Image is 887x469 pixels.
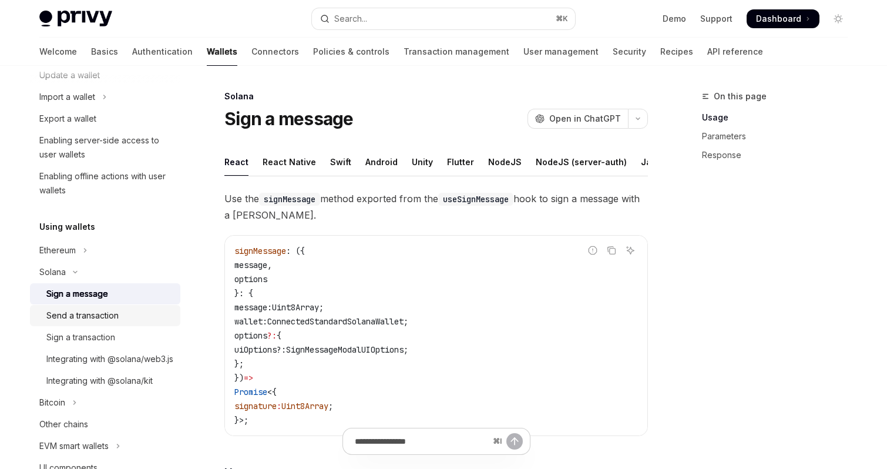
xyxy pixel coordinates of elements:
[312,8,575,29] button: Open search
[30,305,180,326] a: Send a transaction
[39,220,95,234] h5: Using wallets
[46,352,173,366] div: Integrating with @solana/web3.js
[272,302,319,313] span: Uint8Array
[39,112,96,126] div: Export a wallet
[234,260,267,270] span: message
[438,193,513,206] code: useSignMessage
[313,38,389,66] a: Policies & controls
[224,190,648,223] span: Use the method exported from the hook to sign a message with a [PERSON_NAME].
[234,330,267,341] span: options
[319,302,324,313] span: ;
[286,344,404,355] span: SignMessageModalUIOptions
[334,12,367,26] div: Search...
[30,240,180,261] button: Toggle Ethereum section
[707,38,763,66] a: API reference
[404,38,509,66] a: Transaction management
[404,316,408,327] span: ;
[714,89,767,103] span: On this page
[267,387,277,397] span: <{
[30,436,180,457] button: Toggle EVM smart wallets section
[234,344,281,355] span: uiOptions?
[39,417,88,431] div: Other chains
[39,133,173,162] div: Enabling server-side access to user wallets
[663,13,686,25] a: Demo
[91,38,118,66] a: Basics
[355,428,488,454] input: Ask a question...
[224,108,354,129] h1: Sign a message
[365,148,398,176] div: Android
[46,374,153,388] div: Integrating with @solana/kit
[277,330,281,341] span: {
[39,243,76,257] div: Ethereum
[39,439,109,453] div: EVM smart wallets
[234,359,244,369] span: };
[39,396,65,410] div: Bitcoin
[30,327,180,348] a: Sign a transaction
[234,316,263,327] span: wallet
[30,414,180,435] a: Other chains
[506,433,523,450] button: Send message
[39,90,95,104] div: Import a wallet
[641,148,661,176] div: Java
[613,38,646,66] a: Security
[30,283,180,304] a: Sign a message
[30,86,180,108] button: Toggle Import a wallet section
[330,148,351,176] div: Swift
[234,415,248,426] span: }>;
[267,316,404,327] span: ConnectedStandardSolanaWallet
[702,108,857,127] a: Usage
[281,344,286,355] span: :
[234,401,277,411] span: signature
[756,13,801,25] span: Dashboard
[263,148,316,176] div: React Native
[623,243,638,258] button: Ask AI
[281,401,328,411] span: Uint8Array
[39,265,66,279] div: Solana
[328,401,333,411] span: ;
[660,38,693,66] a: Recipes
[30,392,180,413] button: Toggle Bitcoin section
[447,148,474,176] div: Flutter
[46,309,119,323] div: Send a transaction
[829,9,848,28] button: Toggle dark mode
[702,146,857,165] a: Response
[404,344,408,355] span: ;
[528,109,628,129] button: Open in ChatGPT
[46,330,115,344] div: Sign a transaction
[244,373,253,383] span: =>
[132,38,193,66] a: Authentication
[234,302,272,313] span: message:
[549,113,621,125] span: Open in ChatGPT
[46,287,108,301] div: Sign a message
[224,91,648,102] div: Solana
[412,148,433,176] div: Unity
[536,148,627,176] div: NodeJS (server-auth)
[234,373,244,383] span: })
[488,148,522,176] div: NodeJS
[702,127,857,146] a: Parameters
[259,193,320,206] code: signMessage
[234,274,267,284] span: options
[224,148,248,176] div: React
[30,166,180,201] a: Enabling offline actions with user wallets
[263,316,267,327] span: :
[39,38,77,66] a: Welcome
[267,260,272,270] span: ,
[234,288,253,299] span: }: {
[585,243,600,258] button: Report incorrect code
[556,14,568,24] span: ⌘ K
[30,130,180,165] a: Enabling server-side access to user wallets
[700,13,733,25] a: Support
[234,246,286,256] span: signMessage
[207,38,237,66] a: Wallets
[747,9,819,28] a: Dashboard
[523,38,599,66] a: User management
[251,38,299,66] a: Connectors
[30,370,180,391] a: Integrating with @solana/kit
[30,108,180,129] a: Export a wallet
[30,262,180,283] button: Toggle Solana section
[277,401,281,411] span: :
[267,330,277,341] span: ?:
[30,349,180,370] a: Integrating with @solana/web3.js
[604,243,619,258] button: Copy the contents from the code block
